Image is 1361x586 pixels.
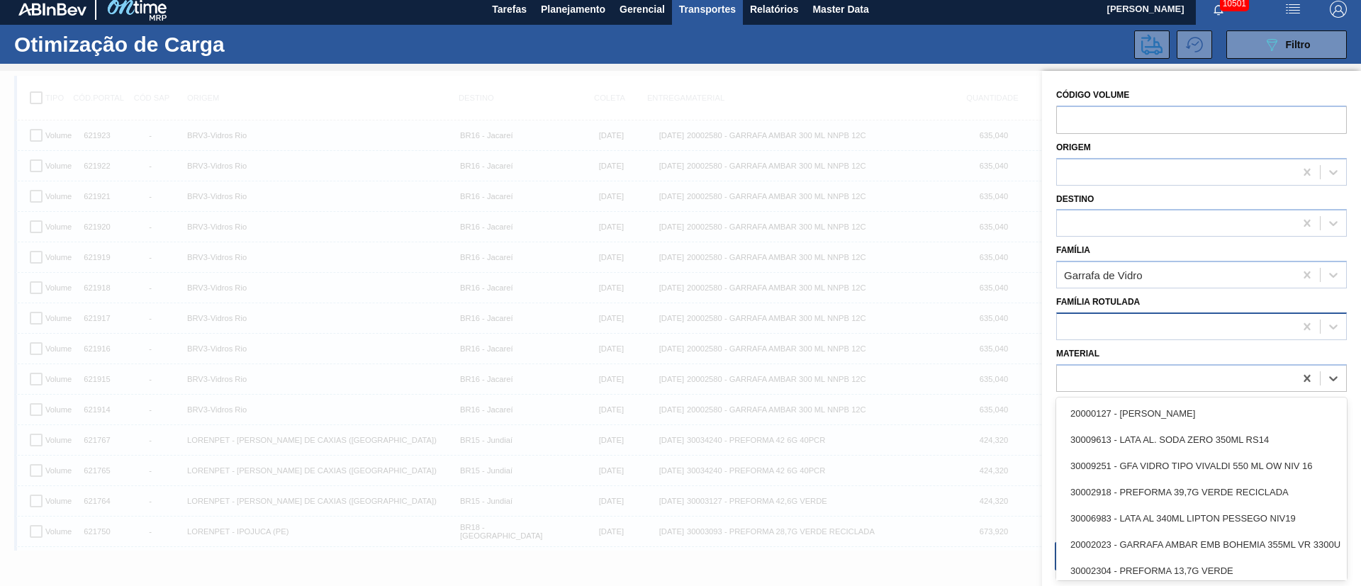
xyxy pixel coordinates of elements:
div: Enviar para Transportes [1134,30,1177,59]
span: Master Data [812,1,868,18]
img: TNhmsLtSVTkK8tSr43FrP2fwEKptu5GPRR3wAAAABJRU5ErkJggg== [18,3,86,16]
div: 20000127 - [PERSON_NAME] [1056,400,1347,427]
span: Planejamento [541,1,605,18]
label: Material [1056,349,1099,359]
label: Destino [1056,194,1094,204]
div: 30009613 - LATA AL. SODA ZERO 350ML RS14 [1056,427,1347,453]
label: Código Volume [1056,85,1347,106]
span: Transportes [679,1,736,18]
span: Filtro [1286,39,1311,50]
div: 30006983 - LATA AL 340ML LIPTON PESSEGO NIV19 [1056,505,1347,531]
div: Alterar para histórico [1177,30,1219,59]
button: Buscar [1055,542,1189,570]
span: Tarefas [492,1,527,18]
div: 20002023 - GARRAFA AMBAR EMB BOHEMIA 355ML VR 3300U [1056,531,1347,558]
label: Família Rotulada [1056,297,1140,307]
div: 30009251 - GFA VIDRO TIPO VIVALDI 550 ML OW NIV 16 [1056,453,1347,479]
span: Relatórios [750,1,798,18]
div: 30002918 - PREFORMA 39,7G VERDE RECICLADA [1056,479,1347,505]
h1: Otimização de Carga [14,36,271,52]
span: Gerencial [620,1,665,18]
div: 30002304 - PREFORMA 13,7G VERDE [1056,558,1347,584]
div: Garrafa de Vidro [1064,269,1143,281]
label: Origem [1056,142,1091,152]
img: userActions [1284,1,1301,18]
img: Logout [1330,1,1347,18]
button: Filtro [1226,30,1347,59]
label: Família [1056,245,1090,255]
